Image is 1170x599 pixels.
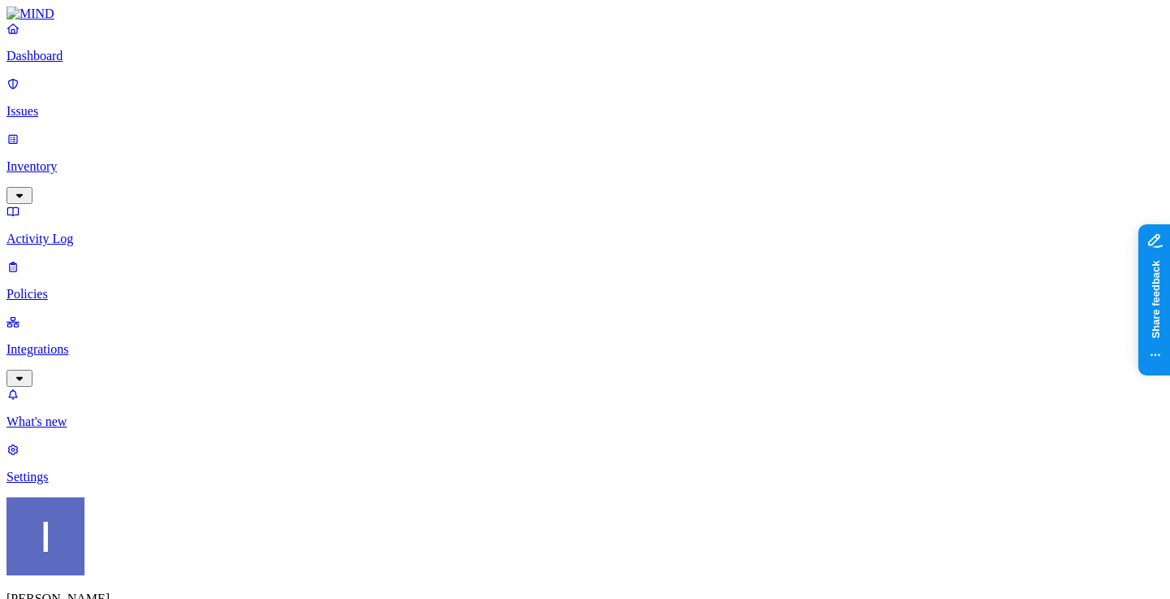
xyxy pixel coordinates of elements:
p: Issues [6,104,1163,119]
a: Issues [6,76,1163,119]
a: Dashboard [6,21,1163,63]
p: Settings [6,470,1163,484]
a: MIND [6,7,1163,21]
a: Policies [6,259,1163,302]
a: What's new [6,387,1163,429]
a: Integrations [6,315,1163,384]
p: Inventory [6,159,1163,174]
p: Dashboard [6,49,1163,63]
img: MIND [6,7,54,21]
a: Settings [6,442,1163,484]
p: What's new [6,415,1163,429]
p: Integrations [6,342,1163,357]
a: Activity Log [6,204,1163,246]
p: Activity Log [6,232,1163,246]
a: Inventory [6,132,1163,202]
p: Policies [6,287,1163,302]
img: Itai Schwartz [6,497,84,575]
